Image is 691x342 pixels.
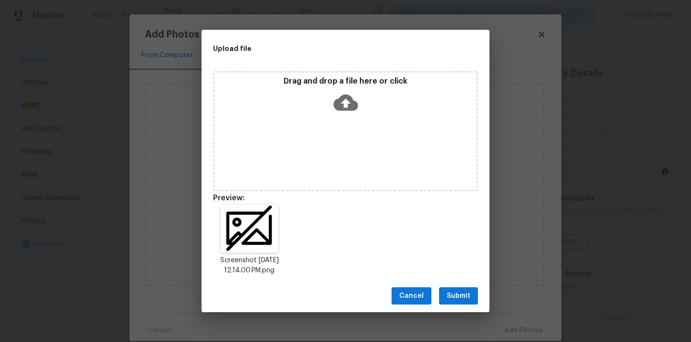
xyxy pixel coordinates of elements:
p: Screenshot [DATE] 12.14.00 PM.png [213,256,286,276]
p: Drag and drop a file here or click [214,76,477,86]
button: Submit [439,287,478,305]
h2: Upload file [213,43,435,54]
span: Submit [447,290,470,302]
img: H6jOl5hVVnAAAAABJRU5ErkJggg== [221,205,278,253]
span: Cancel [399,290,424,302]
button: Cancel [392,287,431,305]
